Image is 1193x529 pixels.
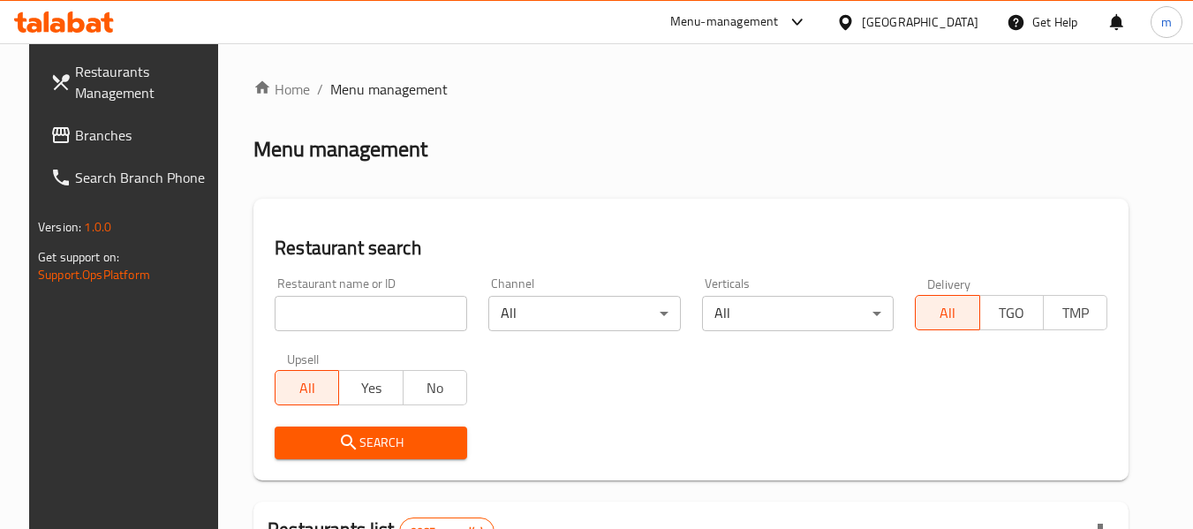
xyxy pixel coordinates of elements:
[670,11,779,33] div: Menu-management
[84,215,111,238] span: 1.0.0
[987,300,1037,326] span: TGO
[403,370,467,405] button: No
[346,375,396,401] span: Yes
[275,235,1107,261] h2: Restaurant search
[862,12,978,32] div: [GEOGRAPHIC_DATA]
[927,277,971,290] label: Delivery
[75,61,215,103] span: Restaurants Management
[923,300,972,326] span: All
[1161,12,1172,32] span: m
[275,296,467,331] input: Search for restaurant name or ID..
[38,215,81,238] span: Version:
[75,125,215,146] span: Branches
[317,79,323,100] li: /
[1043,295,1107,330] button: TMP
[75,167,215,188] span: Search Branch Phone
[979,295,1044,330] button: TGO
[702,296,895,331] div: All
[36,114,229,156] a: Branches
[253,79,1129,100] nav: breadcrumb
[253,135,427,163] h2: Menu management
[283,375,332,401] span: All
[287,352,320,365] label: Upsell
[253,79,310,100] a: Home
[330,79,448,100] span: Menu management
[275,427,467,459] button: Search
[915,295,979,330] button: All
[38,263,150,286] a: Support.OpsPlatform
[36,156,229,199] a: Search Branch Phone
[411,375,460,401] span: No
[338,370,403,405] button: Yes
[1051,300,1100,326] span: TMP
[36,50,229,114] a: Restaurants Management
[38,246,119,268] span: Get support on:
[289,432,453,454] span: Search
[275,370,339,405] button: All
[488,296,681,331] div: All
